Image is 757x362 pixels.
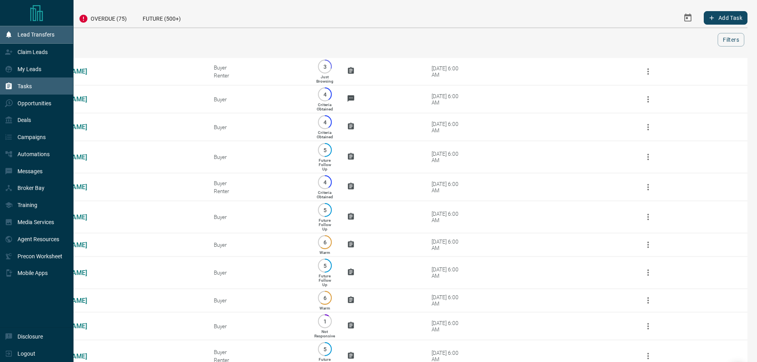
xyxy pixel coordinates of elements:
[432,121,465,134] div: [DATE] 6:00 AM
[432,151,465,163] div: [DATE] 6:00 AM
[317,130,333,139] p: Criteria Obtained
[214,188,302,194] div: Renter
[432,294,465,307] div: [DATE] 6:00 AM
[718,33,744,46] button: Filters
[214,269,302,276] div: Buyer
[214,64,302,71] div: Buyer
[214,242,302,248] div: Buyer
[135,8,189,27] div: Future (500+)
[214,124,302,130] div: Buyer
[432,266,465,279] div: [DATE] 6:00 AM
[214,297,302,304] div: Buyer
[214,72,302,79] div: Renter
[319,158,331,171] p: Future Follow Up
[432,93,465,106] div: [DATE] 6:00 AM
[322,346,328,352] p: 5
[322,91,328,97] p: 4
[214,214,302,220] div: Buyer
[322,119,328,125] p: 4
[322,263,328,269] p: 5
[314,329,335,338] p: Not Responsive
[322,239,328,245] p: 6
[322,147,328,153] p: 5
[432,320,465,333] div: [DATE] 6:00 AM
[319,306,330,310] p: Warm
[322,64,328,70] p: 3
[319,274,331,287] p: Future Follow Up
[319,218,331,231] p: Future Follow Up
[214,180,302,186] div: Buyer
[678,8,697,27] button: Select Date Range
[317,190,333,199] p: Criteria Obtained
[704,11,747,25] button: Add Task
[214,349,302,355] div: Buyer
[322,318,328,324] p: 1
[322,179,328,185] p: 4
[319,250,330,255] p: Warm
[432,65,465,78] div: [DATE] 6:00 AM
[322,207,328,213] p: 5
[71,8,135,27] div: Overdue (75)
[316,75,333,83] p: Just Browsing
[214,96,302,103] div: Buyer
[432,238,465,251] div: [DATE] 6:00 AM
[317,103,333,111] p: Criteria Obtained
[432,181,465,194] div: [DATE] 6:00 AM
[432,211,465,223] div: [DATE] 6:00 AM
[214,323,302,329] div: Buyer
[214,154,302,160] div: Buyer
[322,295,328,301] p: 6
